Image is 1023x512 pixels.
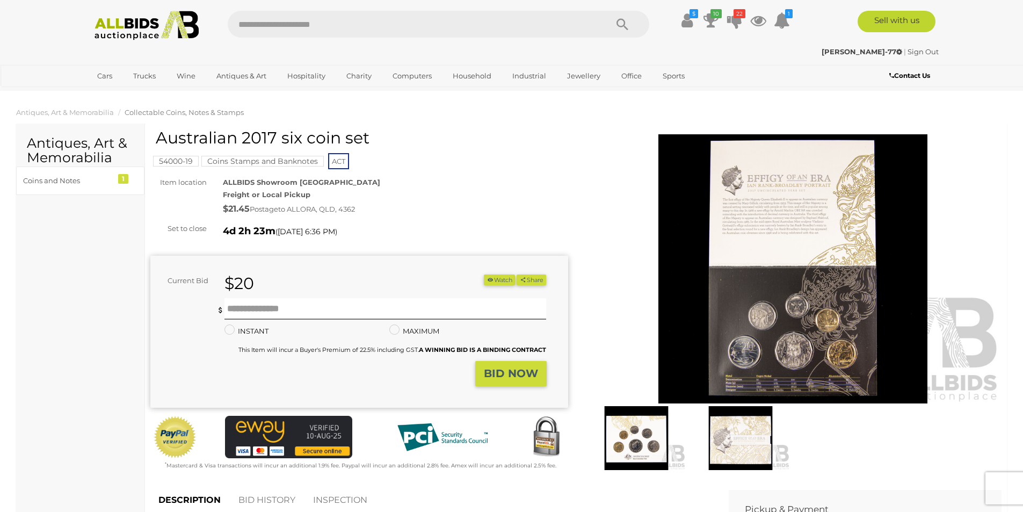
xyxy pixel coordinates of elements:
div: Current Bid [150,275,216,287]
li: Watch this item [484,275,515,286]
small: This Item will incur a Buyer's Premium of 22.5% including GST. [238,346,546,354]
a: 22 [727,11,743,30]
h1: Australian 2017 six coin set [156,129,565,147]
i: 1 [785,9,793,18]
a: Charity [339,67,379,85]
span: | [904,47,906,56]
small: Mastercard & Visa transactions will incur an additional 1.9% fee. Paypal will incur an additional... [165,462,556,469]
a: Antiques & Art [209,67,273,85]
a: $ [679,11,695,30]
a: Sell with us [858,11,935,32]
img: Official PayPal Seal [153,416,197,459]
a: Contact Us [889,70,933,82]
img: Australian 2017 six coin set [691,406,790,470]
button: Share [517,275,546,286]
div: Set to close [142,222,215,235]
a: Trucks [126,67,163,85]
img: Australian 2017 six coin set [584,134,1002,403]
strong: ALLBIDS Showroom [GEOGRAPHIC_DATA] [223,178,380,186]
a: 10 [703,11,719,30]
b: Contact Us [889,71,930,80]
a: Industrial [505,67,553,85]
a: Hospitality [280,67,332,85]
a: Coins Stamps and Banknotes [201,157,324,165]
button: Watch [484,275,515,286]
mark: 54000-19 [153,156,199,167]
strong: [PERSON_NAME]-77 [822,47,902,56]
div: Coins and Notes [23,175,112,187]
a: Office [614,67,649,85]
label: MAXIMUM [389,325,439,337]
a: Collectable Coins, Notes & Stamps [125,108,244,117]
a: 54000-19 [153,157,199,165]
a: 1 [774,11,790,30]
i: 22 [734,9,745,18]
div: Postage [223,201,568,217]
span: [DATE] 6:36 PM [278,227,335,236]
strong: BID NOW [484,367,538,380]
img: Allbids.com.au [89,11,205,40]
span: to ALLORA, QLD, 4362 [278,205,355,213]
a: Wine [170,67,202,85]
span: ( ) [275,227,337,236]
a: [GEOGRAPHIC_DATA] [90,85,180,103]
a: Antiques, Art & Memorabilia [16,108,114,117]
a: Household [446,67,498,85]
img: Secured by Rapid SSL [525,416,568,459]
a: Sports [656,67,692,85]
div: 1 [118,174,128,184]
button: BID NOW [475,361,547,386]
b: A WINNING BID IS A BINDING CONTRACT [419,346,546,354]
div: Item location [142,176,215,189]
strong: 4d 2h 23m [223,225,275,237]
a: Sign Out [908,47,939,56]
i: $ [690,9,698,18]
a: Coins and Notes 1 [16,167,144,195]
strong: $21.45 [223,204,250,214]
span: ACT [328,153,349,169]
a: Jewellery [560,67,607,85]
a: Computers [386,67,439,85]
strong: Freight or Local Pickup [223,190,310,199]
img: eWAY Payment Gateway [225,416,352,458]
a: [PERSON_NAME]-77 [822,47,904,56]
h2: Antiques, Art & Memorabilia [27,136,134,165]
label: INSTANT [224,325,269,337]
strong: $20 [224,273,254,293]
i: 10 [710,9,722,18]
mark: Coins Stamps and Banknotes [201,156,324,167]
button: Search [596,11,649,38]
img: PCI DSS compliant [389,416,496,459]
a: Cars [90,67,119,85]
img: Australian 2017 six coin set [587,406,686,470]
